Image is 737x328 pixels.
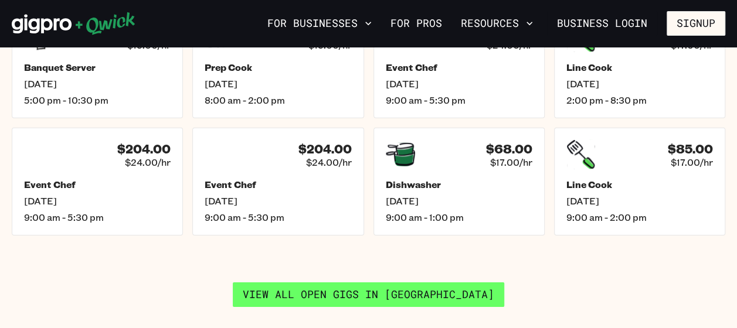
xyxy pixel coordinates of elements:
button: Resources [456,13,538,33]
a: $204.00$24.00/hrEvent Chef[DATE]9:00 am - 5:30 pm [192,128,364,235]
h5: Event Chef [386,61,532,73]
h4: $68.00 [486,142,532,156]
span: [DATE] [566,195,713,207]
h4: $204.00 [298,142,352,156]
h5: Prep Cook [205,61,351,73]
span: [DATE] [205,78,351,90]
span: 2:00 pm - 8:30 pm [566,94,713,106]
a: View all open gigs in [GEOGRAPHIC_DATA] [233,282,504,307]
span: 9:00 am - 5:30 pm [24,211,171,223]
button: Signup [667,11,725,36]
h4: $204.00 [117,142,171,156]
span: $17.00/hr [490,156,532,168]
h5: Event Chef [24,179,171,190]
h5: Dishwasher [386,179,532,190]
a: $110.50$17.00/hrLine Cook[DATE]2:00 pm - 8:30 pm [554,11,725,118]
span: [DATE] [24,195,171,207]
span: [DATE] [566,78,713,90]
a: $99.00$18.00/hrBanquet Server[DATE]5:00 pm - 10:30 pm [12,11,183,118]
span: [DATE] [386,195,532,207]
span: 9:00 am - 5:30 pm [205,211,351,223]
span: 9:00 am - 5:30 pm [386,94,532,106]
span: $24.00/hr [125,156,171,168]
span: [DATE] [205,195,351,207]
h4: $85.00 [668,142,713,156]
a: $204.00$24.00/hrEvent Chef[DATE]9:00 am - 5:30 pm [373,11,545,118]
button: For Businesses [263,13,376,33]
span: 5:00 pm - 10:30 pm [24,94,171,106]
span: $24.00/hr [306,156,352,168]
a: $85.00$17.00/hrLine Cook[DATE]9:00 am - 2:00 pm [554,128,725,235]
a: $108.00$18.00/hrPrep Cook[DATE]8:00 am - 2:00 pm [192,11,364,118]
h5: Line Cook [566,179,713,190]
span: 9:00 am - 2:00 pm [566,211,713,223]
h5: Line Cook [566,61,713,73]
span: 8:00 am - 2:00 pm [205,94,351,106]
a: $68.00$17.00/hrDishwasher[DATE]9:00 am - 1:00 pm [373,128,545,235]
span: 9:00 am - 1:00 pm [386,211,532,223]
a: For Pros [386,13,447,33]
span: [DATE] [386,78,532,90]
h5: Event Chef [205,179,351,190]
h5: Banquet Server [24,61,171,73]
span: [DATE] [24,78,171,90]
a: $204.00$24.00/hrEvent Chef[DATE]9:00 am - 5:30 pm [12,128,183,235]
a: Business Login [547,11,657,36]
span: $17.00/hr [671,156,713,168]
